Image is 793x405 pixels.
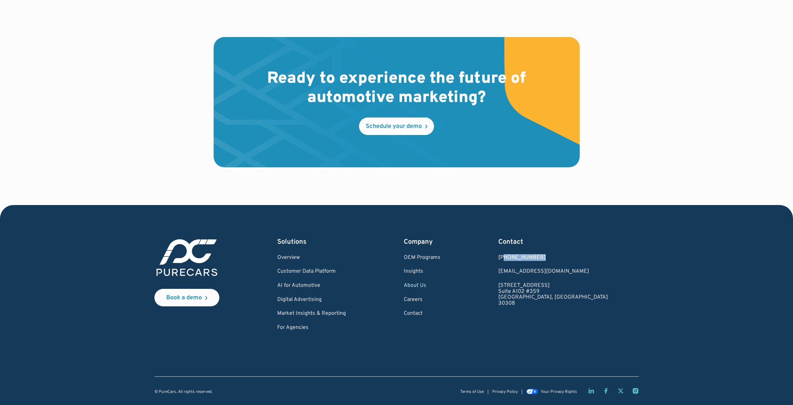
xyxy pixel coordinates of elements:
[166,295,202,301] div: Book a demo
[460,390,484,394] a: Terms of Use
[277,269,346,275] a: Customer Data Platform
[277,297,346,303] a: Digital Advertising
[366,124,422,130] div: Schedule your demo
[404,311,440,317] a: Contact
[277,237,346,247] div: Solutions
[498,255,608,261] div: [PHONE_NUMBER]
[277,255,346,261] a: Overview
[154,237,219,278] img: purecars logo
[404,283,440,289] a: About Us
[404,255,440,261] a: OEM Programs
[277,311,346,317] a: Market Insights & Reporting
[277,283,346,289] a: AI for Automotive
[154,390,213,394] div: © PureCars. All rights reserved.
[541,390,577,394] div: Your Privacy Rights
[359,117,434,135] a: Schedule your demo
[498,283,608,306] a: [STREET_ADDRESS]Suite A102 #359[GEOGRAPHIC_DATA], [GEOGRAPHIC_DATA]30308
[277,325,346,331] a: For Agencies
[404,237,440,247] div: Company
[257,69,537,108] h2: Ready to experience the future of automotive marketing?
[404,297,440,303] a: Careers
[588,387,594,394] a: LinkedIn page
[498,269,608,275] a: Email us
[498,237,608,247] div: Contact
[492,390,518,394] a: Privacy Policy
[526,390,577,394] a: Your Privacy Rights
[617,387,624,394] a: Twitter X page
[404,269,440,275] a: Insights
[632,387,639,394] a: Instagram page
[603,387,609,394] a: Facebook page
[154,289,219,306] a: Book a demo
